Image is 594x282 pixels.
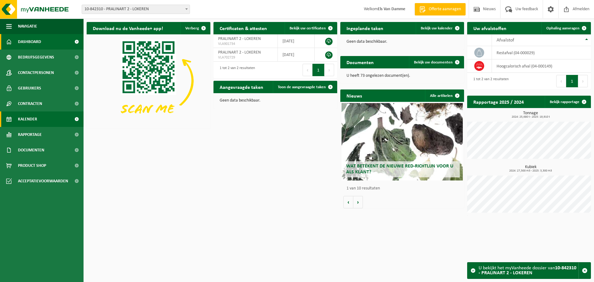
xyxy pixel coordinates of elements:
[87,22,169,34] h2: Download nu de Vanheede+ app!
[427,6,463,12] span: Offerte aanvragen
[340,22,390,34] h2: Ingeplande taken
[467,96,530,108] h2: Rapportage 2025 / 2024
[346,164,453,175] span: Wat betekent de nieuwe RED-richtlijn voor u als klant?
[346,40,458,44] p: Geen data beschikbaar.
[470,115,591,119] span: 2024: 25,680 t - 2025: 19,910 t
[213,22,273,34] h2: Certificaten & attesten
[416,22,463,34] a: Bekijk uw kalender
[18,65,54,80] span: Contactpersonen
[346,74,458,78] p: U heeft 73 ongelezen document(en).
[213,81,269,93] h2: Aangevraagde taken
[273,81,337,93] a: Toon de aangevraagde taken
[285,22,337,34] a: Bekijk uw certificaten
[342,103,463,180] a: Wat betekent de nieuwe RED-richtlijn voor u als klant?
[218,37,261,41] span: PRALINART 2 - LOKEREN
[470,169,591,172] span: 2024: 27,500 m3 - 2025: 3,300 m3
[541,22,590,34] a: Ophaling aanvragen
[218,50,261,55] span: PRALINART 2 - LOKEREN
[180,22,210,34] button: Verberg
[82,5,190,14] span: 10-842310 - PRALINART 2 - LOKEREN
[546,26,579,30] span: Ophaling aanvragen
[492,46,591,59] td: restafval (04-000029)
[217,63,255,77] div: 1 tot 2 van 2 resultaten
[18,19,37,34] span: Navigatie
[470,111,591,119] h3: Tonnage
[409,56,463,68] a: Bekijk uw documenten
[18,34,41,50] span: Dashboard
[185,26,199,30] span: Verberg
[278,48,315,62] td: [DATE]
[470,74,509,88] div: 1 tot 2 van 2 resultaten
[220,98,331,103] p: Geen data beschikbaar.
[497,38,514,43] span: Afvalstof
[343,196,353,208] button: Vorige
[18,158,46,173] span: Product Shop
[346,186,461,191] p: 1 van 10 resultaten
[312,64,325,76] button: 1
[467,22,513,34] h2: Uw afvalstoffen
[303,64,312,76] button: Previous
[278,34,315,48] td: [DATE]
[18,50,54,65] span: Bedrijfsgegevens
[18,80,41,96] span: Gebruikers
[479,262,579,279] div: U bekijkt het myVanheede dossier van
[18,111,37,127] span: Kalender
[425,89,463,102] a: Alle artikelen
[556,75,566,87] button: Previous
[325,64,334,76] button: Next
[378,7,405,11] strong: Els Van Damme
[421,26,453,30] span: Bekijk uw kalender
[545,96,590,108] a: Bekijk rapportage
[218,55,273,60] span: VLA702729
[340,56,380,68] h2: Documenten
[87,34,210,127] img: Download de VHEPlus App
[340,89,368,102] h2: Nieuws
[218,41,273,46] span: VLA901734
[566,75,578,87] button: 1
[18,96,42,111] span: Contracten
[290,26,326,30] span: Bekijk uw certificaten
[18,142,44,158] span: Documenten
[278,85,326,89] span: Toon de aangevraagde taken
[415,3,466,15] a: Offerte aanvragen
[414,60,453,64] span: Bekijk uw documenten
[353,196,363,208] button: Volgende
[18,173,68,189] span: Acceptatievoorwaarden
[492,59,591,73] td: hoogcalorisch afval (04-000149)
[18,127,42,142] span: Rapportage
[470,165,591,172] h3: Kubiek
[479,266,576,275] strong: 10-842310 - PRALINART 2 - LOKEREN
[578,75,588,87] button: Next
